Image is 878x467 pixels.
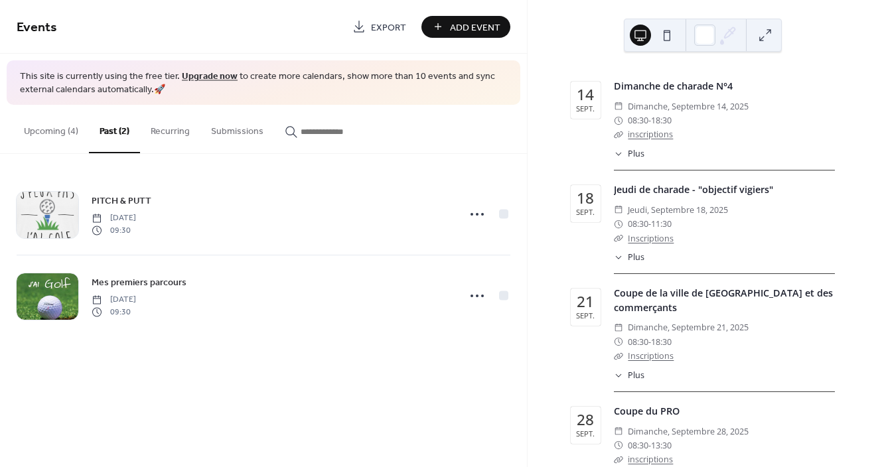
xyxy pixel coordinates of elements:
span: - [648,335,651,349]
span: 09:30 [92,224,136,236]
a: Coupe de la ville de [GEOGRAPHIC_DATA] et des commerçants [614,287,833,314]
a: Jeudi de charade - "objectif vigiers" [614,183,773,196]
span: dimanche, septembre 21, 2025 [628,320,749,334]
span: 08:30 [628,113,648,127]
span: Mes premiers parcours [92,276,186,290]
span: Plus [628,369,644,382]
span: 09:30 [92,306,136,318]
span: Add Event [450,21,500,34]
span: Plus [628,148,644,161]
span: Events [17,15,57,40]
span: [DATE] [92,212,136,224]
button: ​Plus [614,369,645,382]
div: sept. [576,430,595,437]
div: ​ [614,335,623,349]
a: Coupe du PRO [614,405,680,417]
a: Inscriptions [628,233,674,244]
a: PITCH & PUTT [92,193,151,208]
div: ​ [614,203,623,217]
span: 18:30 [651,113,672,127]
span: This site is currently using the free tier. to create more calendars, show more than 10 events an... [20,70,507,96]
span: - [648,217,651,231]
span: 08:30 [628,335,648,349]
span: Export [371,21,406,34]
div: ​ [614,100,623,113]
span: 08:30 [628,217,648,231]
div: 21 [577,295,594,310]
a: inscriptions [628,454,673,465]
a: Dimanche de charade N°4 [614,80,733,92]
span: 13:30 [651,438,672,452]
div: ​ [614,127,623,141]
div: ​ [614,217,623,231]
div: ​ [614,369,623,382]
div: sept. [576,208,595,216]
a: Export [342,16,416,38]
span: dimanche, septembre 28, 2025 [628,425,749,438]
span: 18:30 [651,335,672,349]
div: ​ [614,425,623,438]
div: sept. [576,105,595,112]
span: 11:30 [651,217,672,231]
button: Recurring [140,105,200,152]
div: ​ [614,320,623,334]
div: ​ [614,148,623,161]
a: Upgrade now [182,68,238,86]
span: [DATE] [92,294,136,306]
span: 08:30 [628,438,648,452]
button: Submissions [200,105,274,152]
div: ​ [614,452,623,466]
button: ​Plus [614,148,645,161]
span: - [648,113,651,127]
span: jeudi, septembre 18, 2025 [628,203,728,217]
span: dimanche, septembre 14, 2025 [628,100,749,113]
span: - [648,438,651,452]
a: Inscriptions [628,350,674,362]
div: 28 [577,413,594,428]
button: ​Plus [614,251,645,264]
div: ​ [614,438,623,452]
div: ​ [614,113,623,127]
div: 18 [577,191,594,206]
button: Add Event [421,16,510,38]
button: Upcoming (4) [13,105,89,152]
div: ​ [614,232,623,245]
div: ​ [614,349,623,363]
div: sept. [576,312,595,319]
a: inscriptions [628,129,673,140]
a: Mes premiers parcours [92,275,186,290]
div: 14 [577,88,594,103]
span: Plus [628,251,644,264]
span: PITCH & PUTT [92,194,151,208]
div: ​ [614,251,623,264]
button: Past (2) [89,105,140,153]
